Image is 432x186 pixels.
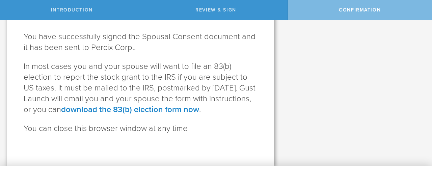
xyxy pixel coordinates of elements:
[24,31,257,53] p: You have successfully signed the Spousal Consent document and it has been sent to Percix Corp..
[24,61,257,115] p: In most cases you and your spouse will want to file an 83(b) election to report the stock grant t...
[51,7,93,13] span: Introduction
[61,105,199,114] a: download the 83(b) election form now
[195,7,236,13] span: Review & Sign
[24,123,257,134] p: You can close this browser window at any time
[339,7,381,13] span: Confirmation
